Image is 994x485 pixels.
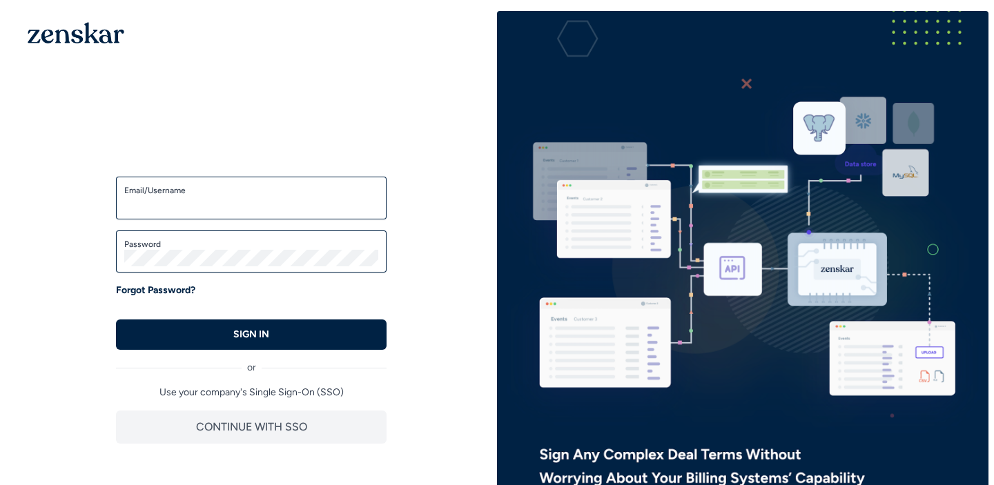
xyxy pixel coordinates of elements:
label: Password [124,239,378,250]
button: CONTINUE WITH SSO [116,410,387,444]
div: or [116,350,387,375]
p: Use your company's Single Sign-On (SSO) [116,386,387,399]
label: Email/Username [124,185,378,196]
p: SIGN IN [233,328,269,342]
button: SIGN IN [116,319,387,350]
a: Forgot Password? [116,284,195,297]
img: 1OGAJ2xQqyY4LXKgY66KYq0eOWRCkrZdAb3gUhuVAqdWPZE9SRJmCz+oDMSn4zDLXe31Ii730ItAGKgCKgCCgCikA4Av8PJUP... [28,22,124,43]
